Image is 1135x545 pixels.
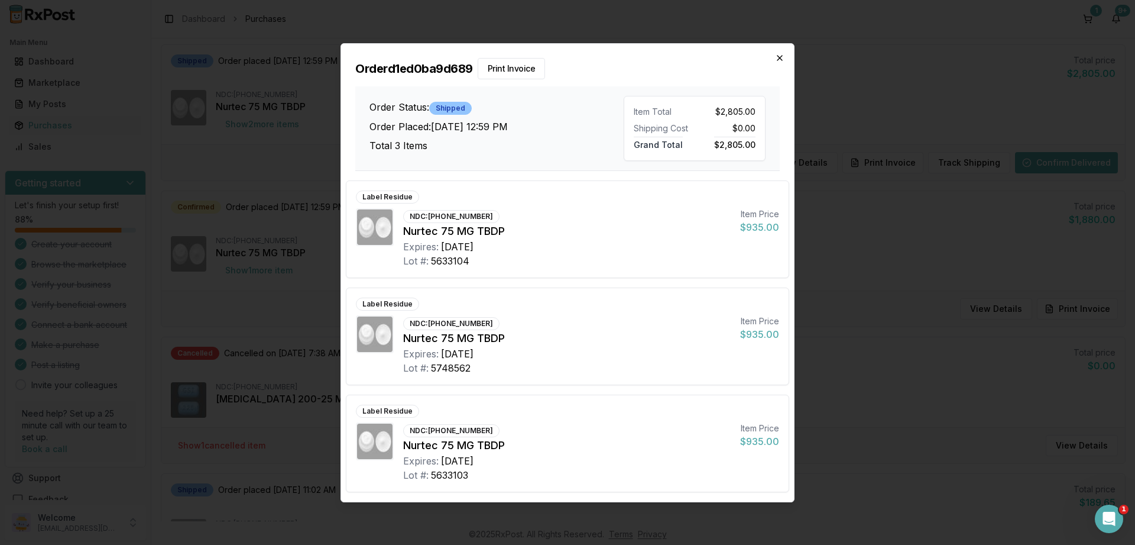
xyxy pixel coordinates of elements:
[715,106,755,118] span: $2,805.00
[403,468,429,482] div: Lot #:
[634,106,690,118] div: Item Total
[403,330,731,347] div: Nurtec 75 MG TBDP
[1119,505,1128,514] span: 1
[403,347,439,361] div: Expires:
[356,191,419,204] div: Label Residue
[403,424,500,437] div: NDC: [PHONE_NUMBER]
[403,317,500,330] div: NDC: [PHONE_NUMBER]
[441,347,474,361] div: [DATE]
[357,317,393,352] img: Nurtec 75 MG TBDP
[356,405,419,418] div: Label Residue
[403,437,731,454] div: Nurtec 75 MG TBDP
[478,58,546,79] button: Print Invoice
[431,254,469,268] div: 5633104
[634,122,690,134] div: Shipping Cost
[403,454,439,468] div: Expires:
[403,240,439,254] div: Expires:
[403,254,429,268] div: Lot #:
[369,138,624,152] h3: Total 3 Items
[740,208,779,220] div: Item Price
[740,327,779,341] div: $935.00
[369,99,624,114] h3: Order Status:
[356,298,419,311] div: Label Residue
[429,101,472,114] div: Shipped
[740,423,779,434] div: Item Price
[369,119,624,133] h3: Order Placed: [DATE] 12:59 PM
[699,122,755,134] div: $0.00
[431,468,468,482] div: 5633103
[357,424,393,459] img: Nurtec 75 MG TBDP
[634,137,683,150] span: Grand Total
[1095,505,1123,533] iframe: Intercom live chat
[740,315,779,327] div: Item Price
[740,220,779,234] div: $935.00
[714,137,755,150] span: $2,805.00
[403,223,731,240] div: Nurtec 75 MG TBDP
[403,361,429,375] div: Lot #:
[357,209,393,245] img: Nurtec 75 MG TBDP
[441,240,474,254] div: [DATE]
[403,210,500,223] div: NDC: [PHONE_NUMBER]
[431,361,471,375] div: 5748562
[441,454,474,468] div: [DATE]
[740,434,779,449] div: $935.00
[355,58,780,79] h2: Order d1ed0ba9d689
